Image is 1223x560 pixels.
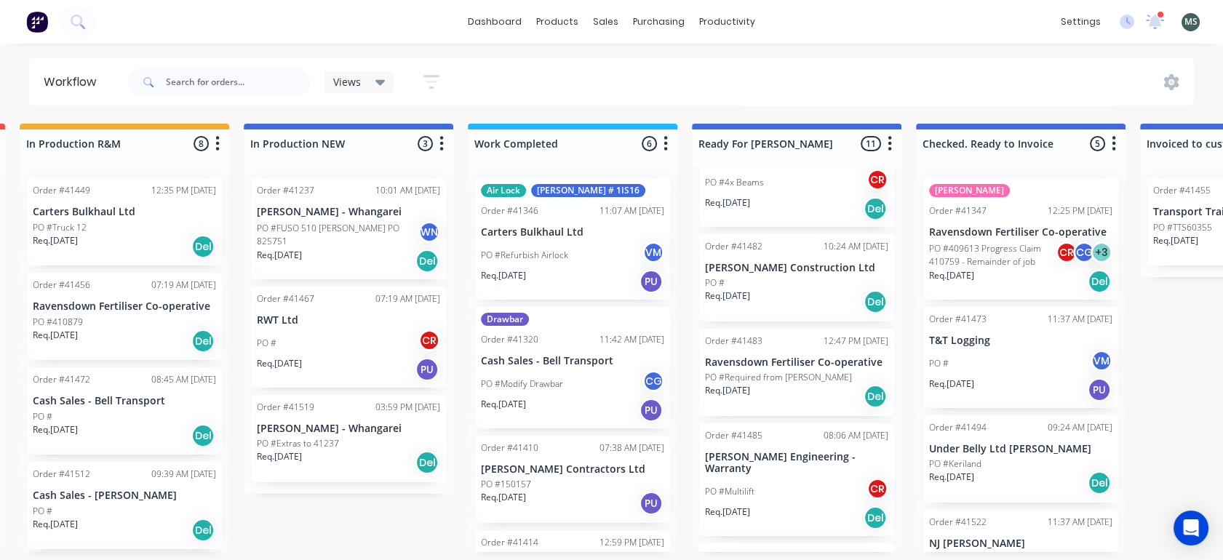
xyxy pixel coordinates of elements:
div: 07:38 AM [DATE] [599,441,664,455]
div: Order #4148312:47 PM [DATE]Ravensdown Fertiliser Co-operativePO #Required from [PERSON_NAME]Req.[... [699,329,894,416]
p: Req. [DATE] [257,249,302,262]
div: CR [1056,241,1077,263]
div: 07:19 AM [DATE] [375,292,440,305]
div: PU [415,358,439,381]
div: Order #41482 [705,240,762,253]
div: Order #41414 [481,536,538,549]
p: PO #Refurbish Airlock [481,249,568,262]
div: 12:25 PM [DATE] [1048,204,1112,217]
p: Cash Sales - Bell Transport [481,355,664,367]
div: Air Lock [481,184,526,197]
div: 09:39 AM [DATE] [151,468,216,481]
p: PO #TTS60355 [1153,221,1212,234]
p: [PERSON_NAME] - Whangarei [257,423,440,435]
div: Del [864,506,887,529]
div: Del [864,290,887,313]
div: 10:24 AM [DATE] [824,240,888,253]
p: PO #Required from [PERSON_NAME] [705,371,852,384]
div: settings [1053,11,1108,33]
div: products [529,11,586,33]
p: [PERSON_NAME] Construction Ltd [705,262,888,274]
div: Order #4123710:01 AM [DATE][PERSON_NAME] - WhangareiPO #FUSO 510 [PERSON_NAME] PO 825751WNReq.[DA... [251,178,446,279]
p: PO #410879 [33,316,83,329]
div: 12:59 PM [DATE] [599,536,664,549]
p: PO #409613 Progress Claim 410759 - Remainder of job [929,242,1056,268]
div: 08:06 AM [DATE] [824,429,888,442]
div: CG [642,370,664,392]
div: Order #4151209:39 AM [DATE]Cash Sales - [PERSON_NAME]PO #Req.[DATE]Del [27,462,222,549]
p: Req. [DATE] [33,423,78,436]
div: Order #4144912:35 PM [DATE]Carters Bulkhaul LtdPO #Truck 12Req.[DATE]Del [27,178,222,265]
div: Order #41410 [481,441,538,455]
div: Drawbar [481,313,529,326]
p: PO #Keriland [929,457,981,471]
div: Order #41519 [257,401,314,414]
div: PO #4x BeamsCRReq.[DATE]Del [699,126,894,227]
div: Order #41455 [1153,184,1211,197]
div: Del [191,329,215,353]
div: Order #41456 [33,279,90,292]
p: Req. [DATE] [929,269,974,282]
p: RWT Ltd [257,314,440,327]
div: Del [864,385,887,408]
p: PO #4x Beams [705,176,764,189]
div: CR [867,169,888,191]
div: 10:01 AM [DATE] [375,184,440,197]
div: Open Intercom Messenger [1174,511,1208,545]
p: PO # [257,337,276,350]
div: Order #41522 [929,516,987,529]
div: Order #41237 [257,184,314,197]
div: Order #4151903:59 PM [DATE][PERSON_NAME] - WhangareiPO #Extras to 41237Req.[DATE]Del [251,395,446,482]
div: [PERSON_NAME] # 1IS16 [531,184,645,197]
p: Req. [DATE] [481,491,526,504]
div: 11:42 AM [DATE] [599,333,664,346]
div: Air Lock[PERSON_NAME] # 1IS16Order #4134611:07 AM [DATE]Carters Bulkhaul LtdPO #Refurbish Airlock... [475,178,670,300]
div: Order #4145607:19 AM [DATE]Ravensdown Fertiliser Co-operativePO #410879Req.[DATE]Del [27,273,222,360]
p: Req. [DATE] [481,398,526,411]
div: Order #41473 [929,313,987,326]
div: CG [1073,241,1095,263]
div: Del [1088,270,1111,293]
p: PO # [705,276,725,289]
p: [PERSON_NAME] Engineering - Warranty [705,451,888,476]
div: Order #41483 [705,335,762,348]
div: VM [1091,350,1112,372]
p: PO #Multilift [705,485,754,498]
p: Carters Bulkhaul Ltd [481,226,664,239]
div: VM [642,241,664,263]
p: Req. [DATE] [33,234,78,247]
div: DrawbarOrder #4132011:42 AM [DATE]Cash Sales - Bell TransportPO #Modify DrawbarCGReq.[DATE]PU [475,307,670,428]
div: Order #41346 [481,204,538,217]
p: Req. [DATE] [481,269,526,282]
img: Factory [26,11,48,33]
p: [PERSON_NAME] - Whangarei [257,206,440,218]
div: Order #4148210:24 AM [DATE][PERSON_NAME] Construction LtdPO #Req.[DATE]Del [699,234,894,321]
p: Ravensdown Fertiliser Co-operative [929,226,1112,239]
div: 12:47 PM [DATE] [824,335,888,348]
p: Req. [DATE] [257,357,302,370]
div: Order #4149409:24 AM [DATE]Under Belly Ltd [PERSON_NAME]PO #KerilandReq.[DATE]Del [923,415,1118,503]
p: Req. [DATE] [929,471,974,484]
div: Del [415,451,439,474]
div: Order #41494 [929,421,987,434]
div: PU [640,270,663,293]
p: Cash Sales - [PERSON_NAME] [33,489,216,502]
div: sales [586,11,626,33]
div: 11:07 AM [DATE] [599,204,664,217]
div: Order #4148508:06 AM [DATE][PERSON_NAME] Engineering - WarrantyPO #MultiliftCRReq.[DATE]Del [699,423,894,537]
div: CR [418,329,440,351]
p: T&T Logging [929,335,1112,347]
div: 09:24 AM [DATE] [1048,421,1112,434]
div: Del [864,197,887,220]
div: Del [191,519,215,542]
div: Order #4146707:19 AM [DATE]RWT LtdPO #CRReq.[DATE]PU [251,287,446,388]
div: PU [1088,378,1111,401]
div: 07:19 AM [DATE] [151,279,216,292]
div: Order #41485 [705,429,762,442]
div: 12:35 PM [DATE] [151,184,216,197]
div: Del [191,235,215,258]
p: PO #Extras to 41237 [257,437,339,450]
p: PO #150157 [481,478,531,491]
div: [PERSON_NAME] [929,184,1010,197]
p: Carters Bulkhaul Ltd [33,206,216,218]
